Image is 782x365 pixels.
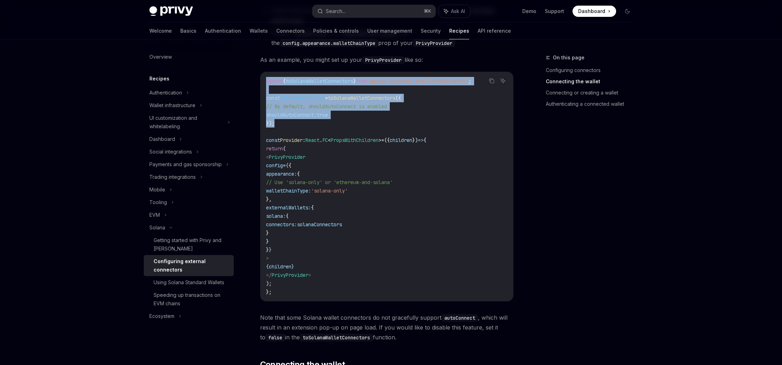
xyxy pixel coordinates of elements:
span: { [283,78,286,84]
span: toSolanaWalletConnectors [286,78,353,84]
a: API reference [478,22,511,39]
div: Using Solana Standard Wallets [154,278,224,287]
span: ⌘ K [424,8,431,14]
a: Configuring external connectors [144,255,234,276]
span: solana: [266,213,286,219]
a: Welcome [149,22,172,39]
span: ({ [395,95,401,101]
a: Authentication [205,22,241,39]
code: PrivyProvider [362,56,405,64]
button: Copy the contents from the code block [487,76,496,85]
span: React [305,137,319,143]
span: connectors: [266,221,297,228]
code: config.appearance.walletChainType [280,39,378,47]
a: Overview [144,51,234,63]
span: Provider [280,137,303,143]
div: Solana [149,223,165,232]
span: const [266,137,280,143]
a: Support [545,8,564,15]
a: User management [367,22,412,39]
div: Wallet infrastructure [149,101,195,110]
a: Configuring connectors [546,65,639,76]
div: UI customization and whitelabeling [149,114,223,131]
span: PropsWithChildren [331,137,379,143]
code: toSolanaWalletConnectors [300,334,373,341]
span: '@privy-io/react-auth/[PERSON_NAME]' [367,78,468,84]
span: { [424,137,426,143]
span: } [353,78,356,84]
span: As an example, you might set up your like so: [260,55,513,65]
a: Recipes [449,22,469,39]
span: FC [322,137,328,143]
span: = [325,95,328,101]
span: } [266,238,269,245]
code: autoConnect [441,314,478,322]
a: Connecting or creating a wallet [546,87,639,98]
span: true [317,112,328,118]
span: } [266,247,269,253]
span: }) [412,137,418,143]
div: Speeding up transactions on EVM chains [154,291,230,308]
a: Basics [180,22,196,39]
div: Search... [326,7,345,15]
span: ( [283,145,286,152]
button: Ask AI [439,5,470,18]
span: Dashboard [578,8,605,15]
button: Search...⌘K [312,5,435,18]
a: Connectors [276,22,305,39]
span: > [308,272,311,278]
span: { [266,263,269,270]
a: Authenticating a connected wallet [546,98,639,110]
span: from [356,78,367,84]
span: }; [266,289,272,295]
span: } [266,230,269,236]
span: config [266,162,283,169]
span: { [297,171,300,177]
div: EVM [149,211,160,219]
span: < [328,137,331,143]
span: Ask AI [451,8,465,15]
a: Demo [522,8,536,15]
span: { [311,204,314,211]
span: Note that some Solana wallet connectors do not gracefully support , which will result in an exten... [260,313,513,342]
div: Mobile [149,185,165,194]
span: < [266,154,269,160]
a: Connecting the wallet [546,76,639,87]
span: ({ [384,137,390,143]
span: children [269,263,291,270]
span: solanaConnectors [280,95,325,101]
span: return [266,145,283,152]
span: solanaConnectors [297,221,342,228]
span: ); [266,280,272,287]
span: = [381,137,384,143]
div: Overview [149,53,172,61]
span: externalWallets: [266,204,311,211]
span: }); [266,120,274,126]
span: : [303,137,305,143]
button: Toggle dark mode [622,6,633,17]
span: shouldAutoConnect: [266,112,317,118]
a: Getting started with Privy and [PERSON_NAME] [144,234,234,255]
button: Ask AI [498,76,508,85]
img: dark logo [149,6,193,16]
div: Ecosystem [149,312,174,320]
code: PrivyProvider [413,39,455,47]
span: </ [266,272,272,278]
span: import [266,78,283,84]
span: toSolanaWalletConnectors [328,95,395,101]
a: Policies & controls [313,22,359,39]
span: > [379,137,381,143]
a: Dashboard [573,6,616,17]
span: ; [468,78,471,84]
a: Using Solana Standard Wallets [144,276,234,289]
span: } [291,263,294,270]
div: Authentication [149,89,182,97]
div: Social integrations [149,148,192,156]
span: > [266,255,269,261]
span: const [266,95,280,101]
span: { [289,162,291,169]
div: Configuring external connectors [154,257,230,274]
span: walletChainType: [266,188,311,194]
span: 'solana-only' [311,188,348,194]
span: => [418,137,424,143]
